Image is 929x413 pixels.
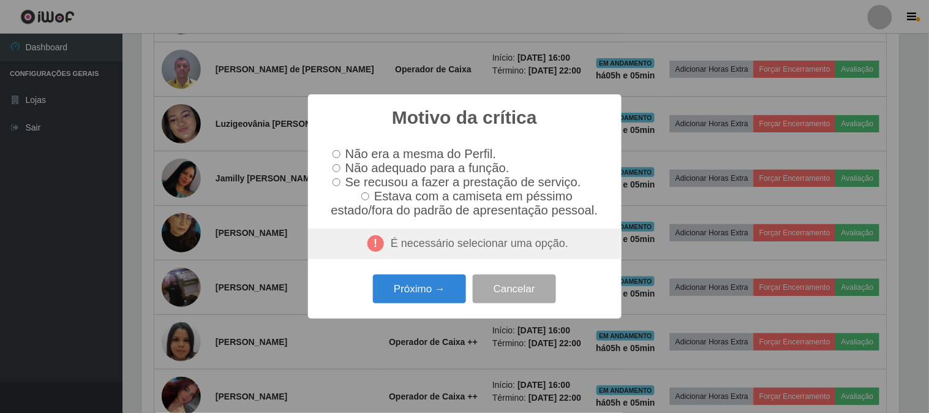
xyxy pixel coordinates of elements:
span: Não era a mesma do Perfil. [345,147,496,161]
span: Estava com a camiseta em péssimo estado/fora do padrão de apresentação pessoal. [331,189,598,217]
span: Não adequado para a função. [345,161,510,175]
span: Se recusou a fazer a prestação de serviço. [345,175,581,189]
input: Se recusou a fazer a prestação de serviço. [333,178,340,186]
h2: Motivo da crítica [392,107,537,129]
button: Cancelar [473,275,556,303]
input: Não era a mesma do Perfil. [333,150,340,158]
button: Próximo → [373,275,466,303]
input: Estava com a camiseta em péssimo estado/fora do padrão de apresentação pessoal. [361,192,369,200]
input: Não adequado para a função. [333,164,340,172]
div: É necessário selecionar uma opção. [308,229,622,259]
